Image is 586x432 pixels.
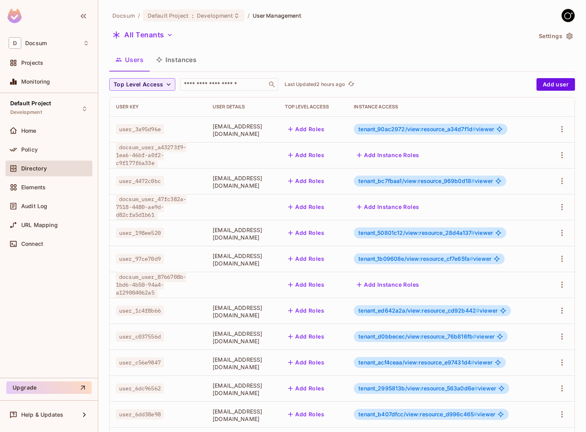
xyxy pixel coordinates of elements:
span: refresh [348,81,355,88]
button: Add Roles [285,330,327,343]
button: Upgrade [6,381,92,394]
img: GitStart-Docsum [562,9,575,22]
span: Elements [21,184,46,190]
span: tenant_2995813b/view:resource_563a0d6e [358,385,478,392]
div: User Details [213,104,272,110]
span: viewer [358,230,493,236]
span: tenant_b407dfcc/view:resource_d996c465 [358,411,477,417]
button: Add Roles [285,253,327,265]
span: User Management [253,12,302,19]
span: tenant_1b09608e/view:resource_cf7e65fa [358,255,473,262]
span: [EMAIL_ADDRESS][DOMAIN_NAME] [213,330,272,345]
span: user_3a95d96e [116,124,164,134]
span: tenant_acf4ceaa/view:resource_e97431d4 [358,359,474,366]
span: viewer [358,411,495,417]
button: Add Roles [285,227,327,239]
span: viewer [358,333,494,340]
span: # [474,411,477,417]
span: viewer [358,178,493,184]
span: Help & Updates [21,412,63,418]
button: Add Roles [285,382,327,395]
span: [EMAIL_ADDRESS][DOMAIN_NAME] [213,382,272,397]
span: [EMAIL_ADDRESS][DOMAIN_NAME] [213,123,272,137]
button: Settings [536,30,575,42]
button: Top Level Access [109,78,175,91]
span: # [471,229,475,236]
span: # [471,178,475,184]
span: [EMAIL_ADDRESS][DOMAIN_NAME] [213,304,272,319]
span: viewer [358,256,491,262]
button: All Tenants [109,29,176,41]
span: Development [197,12,233,19]
li: / [138,12,140,19]
span: user_198ee520 [116,228,164,238]
p: Last Updated 2 hours ago [285,81,345,88]
span: [EMAIL_ADDRESS][DOMAIN_NAME] [213,408,272,423]
button: refresh [347,80,356,89]
span: Workspace: Docsum [25,40,47,46]
span: tenant_ed642a2a/view:resource_cd92b442 [358,307,479,314]
span: Default Project [10,100,51,106]
span: Development [10,109,42,115]
span: URL Mapping [21,222,58,228]
span: viewer [358,126,494,132]
span: docsum_user_8766708b-1bd6-4b50-94a4-a129004062a5 [116,272,186,298]
span: Projects [21,60,43,66]
span: D [9,37,21,49]
span: tenant_d0bbecec/view:resource_76b816fb [358,333,476,340]
span: # [476,307,479,314]
span: tenant_bc7fbaa1/view:resource_969b0d18 [358,178,475,184]
button: Add Instance Roles [354,149,422,161]
span: user_1c4f8b66 [116,306,164,316]
span: Directory [21,165,47,172]
span: viewer [358,308,498,314]
span: [EMAIL_ADDRESS][DOMAIN_NAME] [213,356,272,371]
div: Instance Access [354,104,539,110]
span: docsum_user_a43273f9-1ea6-46bf-a0f2-c9f177f6a33e [116,142,186,168]
span: [EMAIL_ADDRESS][DOMAIN_NAME] [213,252,272,267]
span: [EMAIL_ADDRESS][DOMAIN_NAME] [213,174,272,189]
span: viewer [358,385,496,392]
span: Connect [21,241,43,247]
button: Add user [536,78,575,91]
button: Add Instance Roles [354,278,422,291]
span: [EMAIL_ADDRESS][DOMAIN_NAME] [213,226,272,241]
button: Add Instance Roles [354,201,422,213]
div: User Key [116,104,200,110]
button: Add Roles [285,175,327,187]
button: Add Roles [285,123,327,135]
button: Add Roles [285,278,327,291]
span: user_c037556d [116,331,164,342]
span: tenant_50801c12/view:resource_28d4a137 [358,229,475,236]
button: Add Roles [285,304,327,317]
span: tenant_90ac2972/view:resource_a34d7f1d [358,126,476,132]
span: Audit Log [21,203,47,209]
span: user_6dd38e98 [116,409,164,419]
span: Top Level Access [114,80,163,90]
span: Default Project [148,12,189,19]
span: Click to refresh data [345,80,356,89]
button: Add Roles [285,356,327,369]
span: viewer [358,359,492,366]
span: # [471,359,474,366]
span: user_4472c0bc [116,176,164,186]
button: Add Roles [285,149,327,161]
button: Instances [150,50,203,70]
span: Home [21,128,37,134]
button: Add Roles [285,201,327,213]
span: docsum_user_47fc382a-7518-4480-ae9d-d82cfa5d1b61 [116,194,186,220]
button: Add Roles [285,408,327,421]
span: the active workspace [112,12,135,19]
span: # [470,255,473,262]
span: : [191,13,194,19]
div: Top Level Access [285,104,341,110]
span: user_c56e9847 [116,357,164,368]
span: Monitoring [21,79,50,85]
span: # [473,333,476,340]
img: SReyMgAAAABJRU5ErkJggg== [7,9,22,23]
span: user_6dc96562 [116,383,164,394]
span: # [472,126,476,132]
span: user_97ce70d9 [116,254,164,264]
button: Users [109,50,150,70]
span: # [474,385,478,392]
